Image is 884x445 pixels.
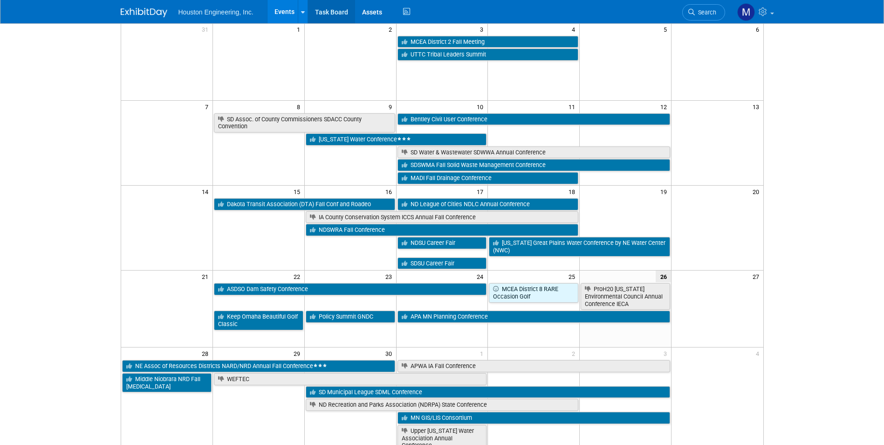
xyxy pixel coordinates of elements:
span: 26 [656,271,671,282]
span: 31 [201,23,212,35]
a: NDSU Career Fair [397,237,487,249]
a: Policy Summit GNDC [306,311,395,323]
span: 14 [201,186,212,197]
span: 2 [388,23,396,35]
a: IA County Conservation System ICCS Annual Fall Conference [306,211,579,223]
span: 2 [571,348,579,359]
a: UTTC Tribal Leaders Summit [397,49,579,61]
span: 11 [568,101,579,112]
img: Mayra Nanclares [737,3,755,21]
a: SDSWMA Fall Solid Waste Management Conference [397,159,671,171]
a: MCEA District 2 Fall Meeting [397,36,579,48]
a: NDSWRA Fall Conference [306,224,579,236]
span: 1 [479,348,487,359]
a: Bentley Civil User Conference [397,113,671,125]
span: 20 [752,186,763,197]
span: 29 [293,348,304,359]
a: Search [682,4,725,21]
a: [US_STATE] Water Conference [306,133,487,146]
span: 12 [659,101,671,112]
a: [US_STATE] Great Plains Water Conference by NE Water Center (NWC) [489,237,670,256]
a: Keep Omaha Beautiful Golf Classic [214,311,303,330]
span: 24 [476,271,487,282]
a: SD Assoc. of County Commissioners SDACC County Convention [214,113,395,132]
a: ND Recreation and Parks Association (NDRPA) State Conference [306,399,579,411]
a: ASDSO Dam Safety Conference [214,283,487,295]
img: ExhibitDay [121,8,167,17]
a: MCEA District 8 RARE Occasion Golf [489,283,578,302]
a: APWA IA Fall Conference [397,360,671,372]
a: MADI Fall Drainage Conference [397,172,579,184]
span: 6 [755,23,763,35]
span: 7 [204,101,212,112]
span: 5 [663,23,671,35]
span: 8 [296,101,304,112]
a: Dakota Transit Association (DTA) Fall Conf and Roadeo [214,198,395,210]
a: ND League of Cities NDLC Annual Conference [397,198,579,210]
a: SDSU Career Fair [397,257,487,270]
span: 27 [752,271,763,282]
a: MN GIS/LIS Consortium [397,412,671,424]
span: 3 [479,23,487,35]
span: 13 [752,101,763,112]
span: 28 [201,348,212,359]
a: Middle Niobrara NRD Fall [MEDICAL_DATA] [122,373,212,392]
a: SD Water & Wastewater SDWWA Annual Conference [397,146,671,159]
span: 3 [663,348,671,359]
span: 25 [568,271,579,282]
a: ProH20 [US_STATE] Environmental Council Annual Conference IECA [581,283,670,310]
span: 15 [293,186,304,197]
span: 21 [201,271,212,282]
span: 10 [476,101,487,112]
span: 30 [384,348,396,359]
span: Search [695,9,716,16]
span: 19 [659,186,671,197]
a: NE Assoc of Resources Districts NARD/NRD Annual Fall Conference [122,360,395,372]
a: APA MN Planning Conference [397,311,671,323]
a: WEFTEC [214,373,487,385]
span: Houston Engineering, Inc. [178,8,254,16]
span: 9 [388,101,396,112]
span: 23 [384,271,396,282]
span: 22 [293,271,304,282]
span: 1 [296,23,304,35]
span: 17 [476,186,487,197]
span: 4 [755,348,763,359]
span: 18 [568,186,579,197]
a: SD Municipal League SDML Conference [306,386,670,398]
span: 16 [384,186,396,197]
span: 4 [571,23,579,35]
